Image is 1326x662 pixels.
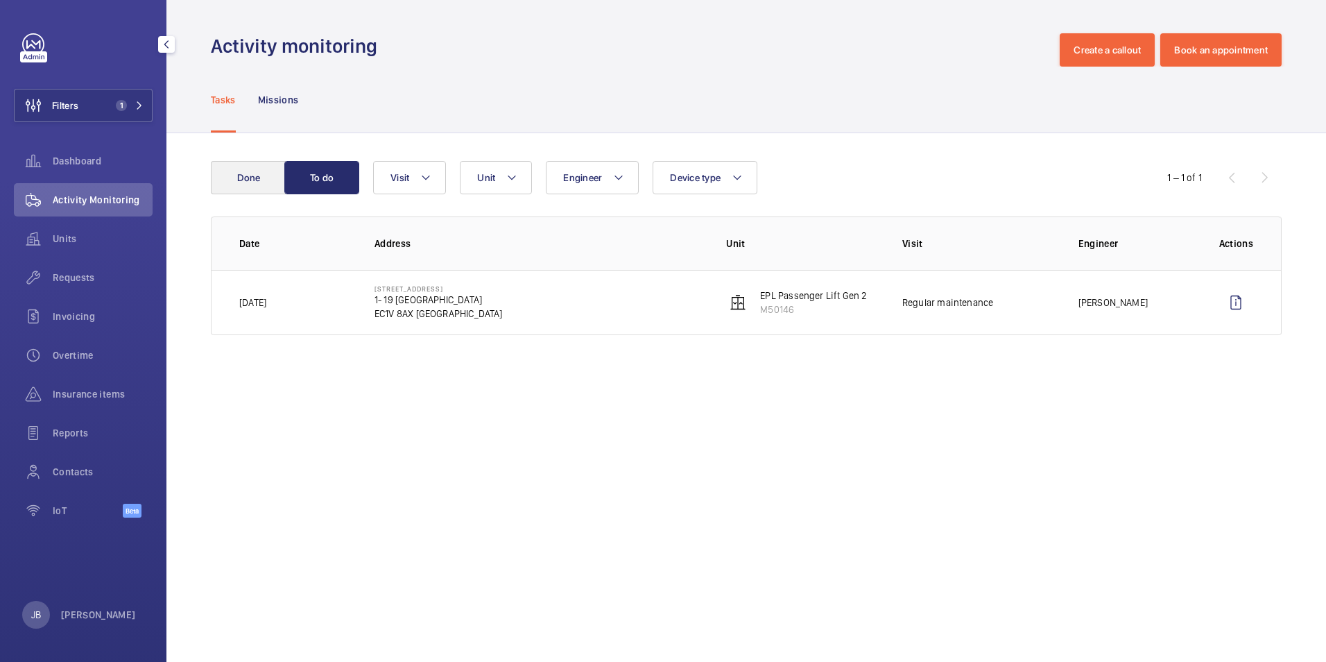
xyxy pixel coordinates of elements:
p: Missions [258,93,299,107]
p: EPL Passenger Lift Gen 2 [760,289,867,303]
span: Insurance items [53,387,153,401]
p: M50146 [760,303,867,316]
p: Visit [902,237,1056,251]
p: Date [239,237,352,251]
p: Engineer [1078,237,1197,251]
div: 1 – 1 of 1 [1167,171,1202,185]
span: Dashboard [53,154,153,168]
span: Visit [390,172,409,183]
p: EC1V 8AX [GEOGRAPHIC_DATA] [374,307,503,321]
span: Invoicing [53,309,153,323]
button: Engineer [546,161,639,194]
p: JB [31,608,41,622]
span: Unit [477,172,495,183]
span: Reports [53,426,153,440]
p: [PERSON_NAME] [1078,296,1148,309]
button: Visit [373,161,446,194]
button: To do [284,161,359,194]
button: Book an appointment [1160,33,1282,67]
img: elevator.svg [730,294,746,311]
p: [PERSON_NAME] [61,608,136,622]
span: Contacts [53,465,153,479]
span: Overtime [53,348,153,362]
span: 1 [116,100,127,111]
span: Engineer [563,172,602,183]
span: Requests [53,271,153,285]
p: 1- 19 [GEOGRAPHIC_DATA] [374,293,503,307]
button: Filters1 [14,89,153,122]
h1: Activity monitoring [211,33,386,59]
span: Beta [123,504,141,518]
button: Device type [653,161,757,194]
p: Unit [726,237,880,251]
span: IoT [53,504,123,518]
p: [STREET_ADDRESS] [374,285,503,293]
span: Units [53,232,153,246]
button: Done [211,161,286,194]
span: Filters [52,99,78,112]
button: Unit [460,161,532,194]
span: Activity Monitoring [53,193,153,207]
span: Device type [670,172,721,183]
p: Actions [1219,237,1253,251]
p: [DATE] [239,296,266,309]
p: Address [374,237,704,251]
p: Tasks [211,93,236,107]
button: Create a callout [1060,33,1155,67]
p: Regular maintenance [902,296,993,309]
